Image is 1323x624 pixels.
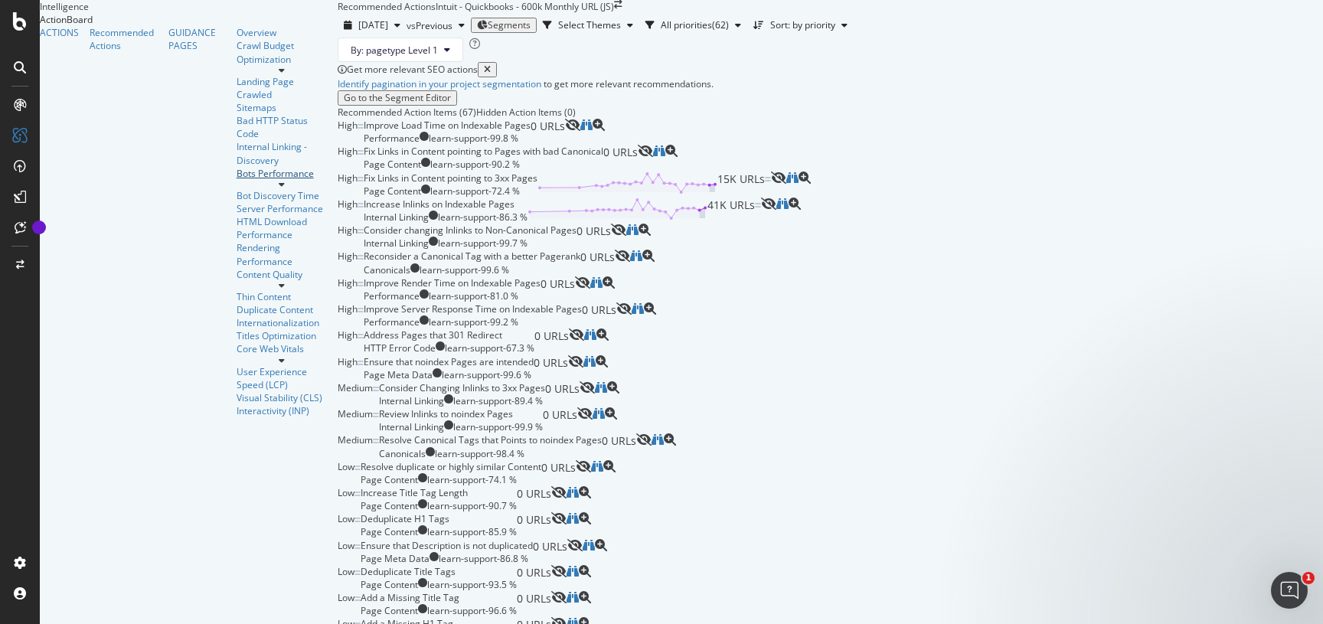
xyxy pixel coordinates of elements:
a: binoculars [786,172,799,185]
div: Improve Server Response Time on Indexable Pages [364,302,582,315]
a: binoculars [567,592,579,605]
button: Go to the Segment Editor [338,90,457,106]
div: binoculars [584,328,596,341]
div: magnifying-glass-plus [664,433,676,446]
div: learn-support - 67.3 % [445,341,534,354]
div: Canonicals [379,447,426,460]
a: Duplicate Content [237,303,327,316]
div: eye-slash [761,198,776,210]
a: Identify pagination in your project segmentation [338,77,541,90]
a: binoculars [567,513,579,526]
div: eye-slash [580,381,595,394]
div: binoculars [591,460,603,472]
span: 15K URLs [717,172,765,198]
div: Performance [364,315,420,328]
span: Low [338,512,354,525]
div: Sort: by priority [770,21,835,30]
div: eye-slash [576,460,591,472]
div: eye-slash [551,486,567,498]
div: User Experience [237,365,327,378]
a: Landing Page Crawled [237,75,327,101]
div: magnifying-glass-plus [579,565,591,577]
div: magnifying-glass-plus [595,539,607,551]
span: Low [338,539,354,552]
div: magnifying-glass-plus [596,328,609,341]
div: binoculars [567,565,579,577]
button: Select Themes [537,13,639,38]
button: All priorities(62) [639,13,747,38]
div: learn-support - 99.6 % [442,368,531,381]
button: Sort: by priority [747,13,854,38]
a: Internationalization [237,316,327,329]
div: magnifying-glass-plus [603,460,616,472]
a: binoculars [595,382,607,395]
img: Equal [354,570,361,575]
div: eye-slash [638,145,653,157]
div: binoculars [630,250,642,262]
a: binoculars [593,408,605,421]
div: eye-slash [611,224,626,236]
a: Bots Performance [237,167,327,180]
a: ACTIONS [40,26,79,39]
div: magnifying-glass-plus [605,407,617,420]
div: Core Web Vitals [237,342,327,355]
div: Review Inlinks to noindex Pages [379,407,513,420]
span: 2025 Aug. 8th [358,18,388,31]
div: learn-support - 99.2 % [429,315,518,328]
div: eye-slash [551,565,567,577]
div: binoculars [626,224,639,236]
img: Equal [358,150,364,155]
div: learn-support - 89.4 % [453,394,543,407]
div: Increase Title Tag Length [361,486,468,499]
div: info banner [338,62,1323,106]
a: Sitemaps [237,101,327,114]
div: eye-slash [771,172,786,184]
button: Segments [471,18,537,33]
div: magnifying-glass-plus [639,224,651,236]
div: Resolve duplicate or highly similar Content [361,460,541,473]
img: Equal [354,596,361,601]
span: High [338,145,358,158]
a: Bad HTTP Status Code [237,114,327,140]
div: learn-support - 99.8 % [429,132,518,145]
img: Equal [358,229,364,234]
a: Visual Stability (CLS) [237,391,327,404]
div: magnifying-glass-plus [579,512,591,524]
div: learn-support - 85.9 % [427,525,517,538]
div: learn-support - 96.6 % [427,604,517,617]
div: eye-slash [615,250,630,262]
div: Titles Optimization [237,329,327,342]
span: High [338,119,358,132]
div: magnifying-glass-plus [644,302,656,315]
a: binoculars [776,198,789,211]
a: HTML Download Performance [237,215,327,241]
div: Get more relevant SEO actions [347,63,478,76]
div: magnifying-glass-plus [603,276,615,289]
div: Internal Linking [364,211,429,224]
div: Internal Linking - Discovery [237,140,327,166]
div: Recommended Actions [90,26,158,52]
div: binoculars [583,355,596,368]
img: Equal [358,282,364,286]
a: Bot Discovery Time [237,189,327,202]
span: 0 URLs [517,591,551,617]
a: Crawl Budget Optimization [237,39,327,65]
div: binoculars [580,119,593,131]
div: eye-slash [577,407,593,420]
div: Content Quality [237,268,327,281]
a: binoculars [653,145,665,158]
div: binoculars [567,591,579,603]
button: By: pagetype Level 1 [338,38,463,62]
img: Equal [358,334,364,338]
span: 0 URLs [541,276,575,302]
div: learn-support - 81.0 % [429,289,518,302]
div: ( 62 ) [712,21,729,30]
div: eye-slash [569,328,584,341]
span: High [338,224,358,237]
